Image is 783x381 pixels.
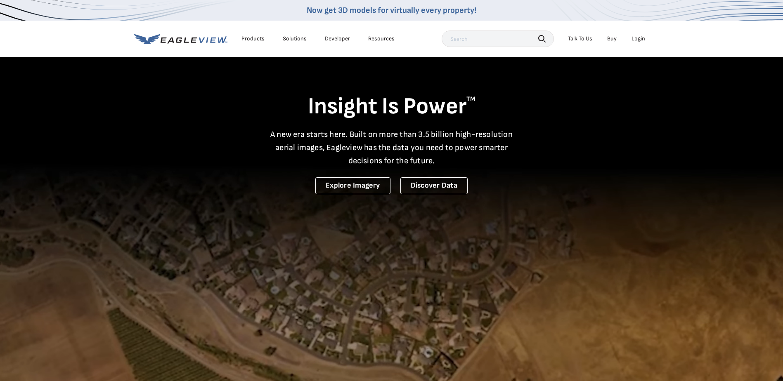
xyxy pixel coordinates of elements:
[241,35,265,42] div: Products
[134,92,649,121] h1: Insight Is Power
[307,5,476,15] a: Now get 3D models for virtually every property!
[283,35,307,42] div: Solutions
[315,177,390,194] a: Explore Imagery
[325,35,350,42] a: Developer
[442,31,554,47] input: Search
[632,35,645,42] div: Login
[400,177,468,194] a: Discover Data
[607,35,617,42] a: Buy
[265,128,518,167] p: A new era starts here. Built on more than 3.5 billion high-resolution aerial images, Eagleview ha...
[368,35,395,42] div: Resources
[568,35,592,42] div: Talk To Us
[466,95,475,103] sup: TM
